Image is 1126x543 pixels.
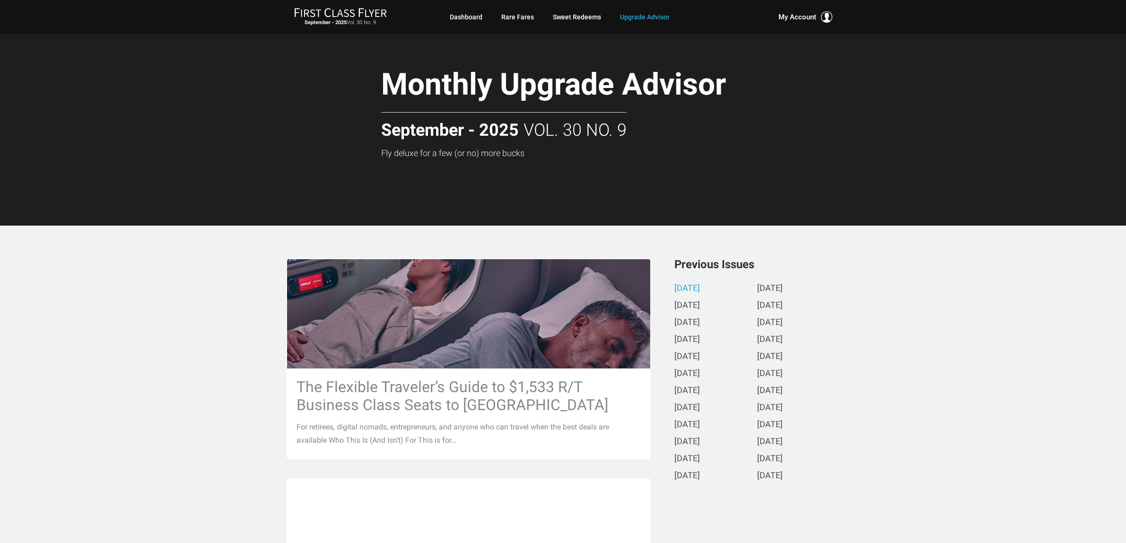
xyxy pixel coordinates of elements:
[757,454,783,464] a: [DATE]
[674,471,700,481] a: [DATE]
[297,378,641,414] h3: The Flexible Traveler’s Guide to $1,533 R/T Business Class Seats to [GEOGRAPHIC_DATA]
[757,420,783,430] a: [DATE]
[294,8,387,18] img: First Class Flyer
[778,11,816,23] span: My Account
[757,403,783,413] a: [DATE]
[305,19,347,26] strong: September - 2025
[757,284,783,294] a: [DATE]
[501,9,534,26] a: Rare Fares
[757,352,783,362] a: [DATE]
[381,68,793,105] h1: Monthly Upgrade Advisor
[297,420,641,447] p: For retirees, digital nomads, entrepreneurs, and anyone who can travel when the best deals are av...
[757,437,783,447] a: [DATE]
[778,11,832,23] button: My Account
[757,318,783,328] a: [DATE]
[674,403,700,413] a: [DATE]
[620,9,670,26] a: Upgrade Advisor
[381,121,519,140] strong: September - 2025
[674,259,840,270] h3: Previous Issues
[674,352,700,362] a: [DATE]
[674,369,700,379] a: [DATE]
[674,420,700,430] a: [DATE]
[674,437,700,447] a: [DATE]
[674,301,700,311] a: [DATE]
[674,318,700,328] a: [DATE]
[294,8,387,26] a: First Class FlyerSeptember - 2025Vol. 30 No. 9
[674,335,700,345] a: [DATE]
[294,19,387,26] small: Vol. 30 No. 9
[381,149,793,158] h3: Fly deluxe for a few (or no) more bucks
[674,386,700,396] a: [DATE]
[674,284,700,294] a: [DATE]
[757,369,783,379] a: [DATE]
[674,454,700,464] a: [DATE]
[757,301,783,311] a: [DATE]
[757,335,783,345] a: [DATE]
[757,386,783,396] a: [DATE]
[450,9,482,26] a: Dashboard
[757,471,783,481] a: [DATE]
[287,259,651,459] a: The Flexible Traveler’s Guide to $1,533 R/T Business Class Seats to [GEOGRAPHIC_DATA] For retiree...
[381,112,627,140] h2: Vol. 30 No. 9
[553,9,601,26] a: Sweet Redeems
